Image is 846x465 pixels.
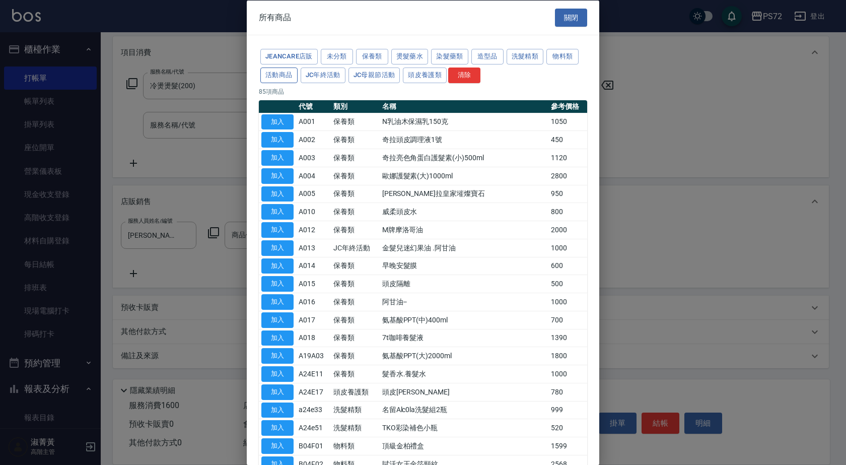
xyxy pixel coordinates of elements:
[548,167,587,185] td: 2800
[548,113,587,131] td: 1050
[321,49,353,64] button: 未分類
[331,113,379,131] td: 保養類
[296,167,331,185] td: A004
[296,401,331,419] td: a24e33
[548,401,587,419] td: 999
[331,239,379,257] td: JC年終活動
[331,437,379,455] td: 物料類
[331,329,379,347] td: 保養類
[331,130,379,149] td: 保養類
[380,437,549,455] td: 頂級金柏禮盒
[296,437,331,455] td: B04F01
[331,401,379,419] td: 洗髮精類
[448,67,480,83] button: 清除
[548,257,587,275] td: 600
[296,149,331,167] td: A003
[261,420,294,436] button: 加入
[296,383,331,401] td: A24E17
[261,114,294,129] button: 加入
[548,130,587,149] td: 450
[260,67,298,83] button: 活動商品
[380,293,549,311] td: 阿甘油--
[331,347,379,365] td: 保養類
[548,185,587,203] td: 950
[380,185,549,203] td: [PERSON_NAME]拉皇家墔燦寶石
[380,275,549,293] td: 頭皮隔離
[331,383,379,401] td: 頭皮養護類
[507,49,544,64] button: 洗髮精類
[261,312,294,327] button: 加入
[296,257,331,275] td: A014
[261,150,294,166] button: 加入
[548,239,587,257] td: 1000
[331,100,379,113] th: 類別
[296,329,331,347] td: A018
[261,402,294,418] button: 加入
[261,366,294,382] button: 加入
[431,49,468,64] button: 染髮藥類
[548,221,587,239] td: 2000
[331,293,379,311] td: 保養類
[548,100,587,113] th: 參考價格
[331,365,379,383] td: 保養類
[331,203,379,221] td: 保養類
[548,329,587,347] td: 1390
[391,49,429,64] button: 燙髮藥水
[548,311,587,329] td: 700
[331,311,379,329] td: 保養類
[296,347,331,365] td: A19A03
[546,49,579,64] button: 物料類
[296,293,331,311] td: A016
[296,239,331,257] td: A013
[301,67,345,83] button: JC年終活動
[380,311,549,329] td: 氨基酸PPT(中)400ml
[296,185,331,203] td: A005
[380,239,549,257] td: 金髮兒迷幻果油 .阿甘油
[380,221,549,239] td: M牌摩洛哥油
[380,113,549,131] td: N乳油木保濕乳150克
[261,240,294,255] button: 加入
[548,419,587,437] td: 520
[331,257,379,275] td: 保養類
[296,130,331,149] td: A002
[380,347,549,365] td: 氨基酸PPT(大)2000ml
[548,293,587,311] td: 1000
[403,67,447,83] button: 頭皮養護類
[380,149,549,167] td: 奇拉亮色角蛋白護髮素(小)500ml
[296,419,331,437] td: A24e51
[259,87,587,96] p: 85 項商品
[261,438,294,454] button: 加入
[261,132,294,148] button: 加入
[259,12,291,22] span: 所有商品
[296,203,331,221] td: A010
[296,100,331,113] th: 代號
[548,203,587,221] td: 800
[471,49,504,64] button: 造型品
[380,329,549,347] td: 7t咖啡養髮液
[331,167,379,185] td: 保養類
[296,275,331,293] td: A015
[261,186,294,202] button: 加入
[261,276,294,292] button: 加入
[380,167,549,185] td: 歐娜護髮素(大)1000ml
[380,365,549,383] td: 髮香水.養髮水
[548,365,587,383] td: 1000
[261,168,294,183] button: 加入
[331,275,379,293] td: 保養類
[548,275,587,293] td: 500
[380,383,549,401] td: 頭皮[PERSON_NAME]
[260,49,318,64] button: JeanCare店販
[331,221,379,239] td: 保養類
[548,383,587,401] td: 780
[261,348,294,364] button: 加入
[548,437,587,455] td: 1599
[380,100,549,113] th: 名稱
[348,67,400,83] button: JC母親節活動
[261,258,294,274] button: 加入
[261,204,294,220] button: 加入
[296,113,331,131] td: A001
[261,384,294,400] button: 加入
[548,347,587,365] td: 1800
[296,365,331,383] td: A24E11
[261,294,294,310] button: 加入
